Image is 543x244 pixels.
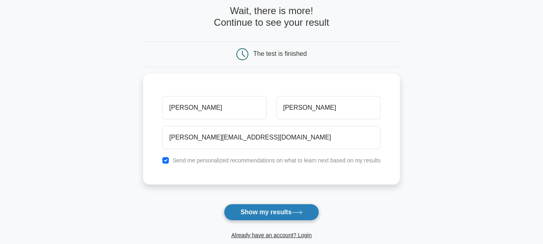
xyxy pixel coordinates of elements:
[231,232,311,238] a: Already have an account? Login
[277,96,381,119] input: Last name
[162,126,381,149] input: Email
[253,50,307,57] div: The test is finished
[143,5,400,29] h4: Wait, there is more! Continue to see your result
[162,96,266,119] input: First name
[224,204,319,221] button: Show my results
[172,157,381,164] label: Send me personalized recommendations on what to learn next based on my results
